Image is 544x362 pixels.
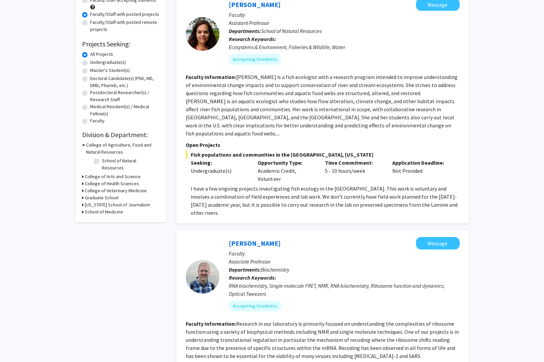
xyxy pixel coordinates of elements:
p: I have a few ongoing projects investigating fish ecology in the [GEOGRAPHIC_DATA]. This work is v... [191,185,460,217]
b: Research Keywords: [229,274,276,281]
label: Postdoctoral Researcher(s) / Research Staff [90,89,159,103]
b: Faculty Information: [186,320,236,327]
h3: [US_STATE] School of Journalism [85,201,150,208]
span: Fish populations and communities in the [GEOGRAPHIC_DATA], [US_STATE] [186,151,460,159]
span: School of Natural Resources [261,28,322,34]
h3: College of Health Sciences [85,180,139,187]
div: RNA biochemistry, Single molecule FRET, NMR, RNA biochemistry, Ribosome function and dynamics, Op... [229,282,460,298]
div: Undergraduate(s) [191,167,248,175]
h3: College of Veterinary Medicine [85,187,147,194]
label: Undergraduate(s) [90,59,126,66]
div: Academic Credit, Volunteer [253,159,320,183]
label: Faculty/Staff with posted projects [90,11,159,18]
label: Faculty [90,117,105,124]
b: Departments: [229,266,261,273]
p: Faculty [229,249,460,257]
h3: College of Agriculture, Food and Natural Resources [86,142,159,156]
p: Faculty [229,11,460,19]
div: Ecosystems & Environment, Fisheries & Wildlife, Water [229,43,460,51]
p: Opportunity Type: [258,159,315,167]
div: 5 - 10 hours/week [320,159,387,183]
a: [PERSON_NAME] [229,239,281,247]
b: Departments: [229,28,261,34]
label: Doctoral Candidate(s) (PhD, MD, DMD, PharmD, etc.) [90,75,159,89]
h2: Projects Seeking: [82,40,159,48]
p: Associate Professor [229,257,460,266]
label: School of Natural Resources [102,157,158,171]
button: Message Peter Cornish [416,237,460,249]
p: Assistant Professor [229,19,460,27]
p: Application Deadline: [392,159,449,167]
a: [PERSON_NAME] [229,0,281,9]
label: All Projects [90,51,113,58]
label: Master's Student(s) [90,67,130,74]
h2: Division & Department: [82,131,159,139]
fg-read-more: [PERSON_NAME] is a fish ecologist with a research program intended to improve understanding of en... [186,74,458,137]
label: Medical Resident(s) / Medical Fellow(s) [90,103,159,117]
b: Faculty Information: [186,74,236,80]
p: Seeking: [191,159,248,167]
mat-chip: Accepting Students [229,300,281,311]
h3: College of Arts and Science [85,173,141,180]
mat-chip: Accepting Students [229,54,281,65]
label: Faculty/Staff with posted remote projects [90,19,159,33]
p: Time Commitment: [325,159,382,167]
h3: School of Medicine [85,208,123,215]
b: Research Keywords: [229,36,276,42]
p: Open Projects [186,141,460,149]
h3: Graduate School [85,194,118,201]
span: Biochemistry [261,266,289,273]
iframe: Chat [5,332,29,357]
div: Not Provided [387,159,455,183]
